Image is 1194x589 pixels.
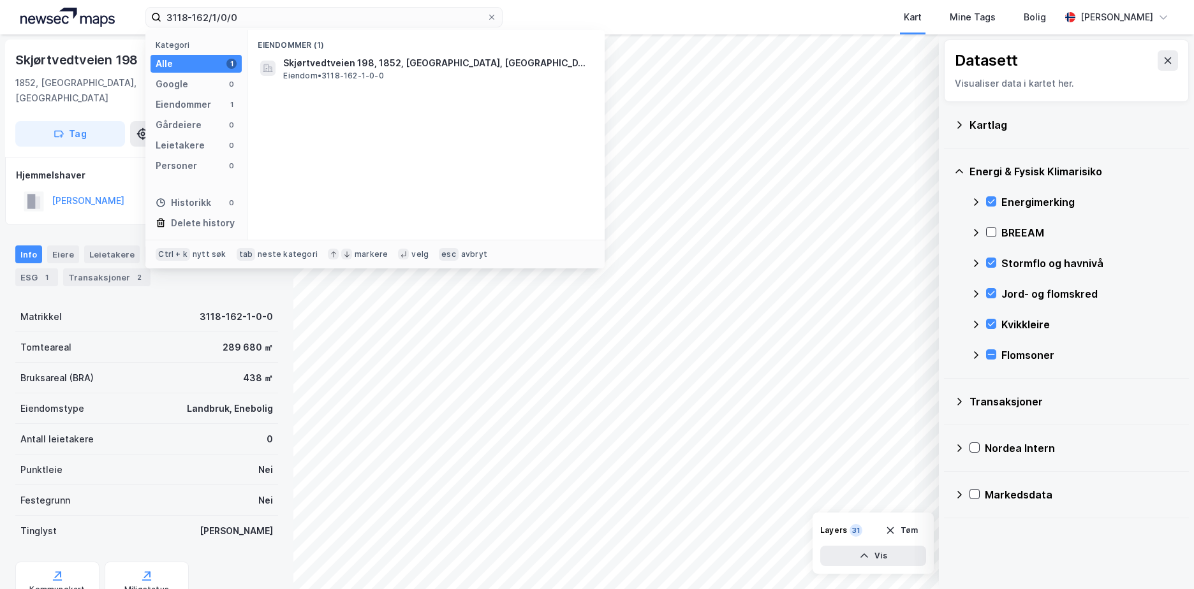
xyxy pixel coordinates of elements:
[969,164,1179,179] div: Energi & Fysisk Klimarisiko
[258,493,273,508] div: Nei
[1024,10,1046,25] div: Bolig
[985,487,1179,502] div: Markedsdata
[226,140,237,150] div: 0
[15,245,42,263] div: Info
[439,248,459,261] div: esc
[15,268,58,286] div: ESG
[156,117,202,133] div: Gårdeiere
[226,120,237,130] div: 0
[15,121,125,147] button: Tag
[247,30,605,53] div: Eiendommer (1)
[200,309,273,324] div: 3118-162-1-0-0
[969,394,1179,409] div: Transaksjoner
[1080,10,1153,25] div: [PERSON_NAME]
[226,198,237,208] div: 0
[63,268,151,286] div: Transaksjoner
[226,79,237,89] div: 0
[15,50,140,70] div: Skjørtvedtveien 198
[40,271,53,284] div: 1
[156,158,197,173] div: Personer
[156,40,242,50] div: Kategori
[156,248,190,261] div: Ctrl + k
[243,370,273,386] div: 438 ㎡
[820,546,926,566] button: Vis
[156,138,205,153] div: Leietakere
[193,249,226,259] div: nytt søk
[20,493,70,508] div: Festegrunn
[226,161,237,171] div: 0
[411,249,429,259] div: velg
[226,99,237,110] div: 1
[20,8,115,27] img: logo.a4113a55bc3d86da70a041830d287a7e.svg
[226,59,237,69] div: 1
[187,401,273,416] div: Landbruk, Enebolig
[156,195,211,210] div: Historikk
[20,462,63,477] div: Punktleie
[133,271,145,284] div: 2
[969,117,1179,133] div: Kartlag
[161,8,487,27] input: Søk på adresse, matrikkel, gårdeiere, leietakere eller personer
[156,56,173,71] div: Alle
[1001,256,1179,271] div: Stormflo og havnivå
[1001,225,1179,240] div: BREEAM
[1130,528,1194,589] iframe: Chat Widget
[145,245,193,263] div: Datasett
[156,97,211,112] div: Eiendommer
[20,401,84,416] div: Eiendomstype
[16,168,277,183] div: Hjemmelshaver
[1001,286,1179,302] div: Jord- og flomskred
[258,462,273,477] div: Nei
[20,370,94,386] div: Bruksareal (BRA)
[156,76,188,92] div: Google
[820,525,847,535] div: Layers
[985,440,1179,456] div: Nordea Intern
[850,524,862,537] div: 31
[84,245,140,263] div: Leietakere
[1001,194,1179,210] div: Energimerking
[20,523,57,539] div: Tinglyst
[20,432,94,447] div: Antall leietakere
[283,71,383,81] span: Eiendom • 3118-162-1-0-0
[258,249,318,259] div: neste kategori
[950,10,996,25] div: Mine Tags
[877,520,926,541] button: Tøm
[47,245,79,263] div: Eiere
[283,55,589,71] span: Skjørtvedtveien 198, 1852, [GEOGRAPHIC_DATA], [GEOGRAPHIC_DATA]
[20,340,71,355] div: Tomteareal
[355,249,388,259] div: markere
[237,248,256,261] div: tab
[267,432,273,447] div: 0
[955,50,1018,71] div: Datasett
[461,249,487,259] div: avbryt
[1001,317,1179,332] div: Kvikkleire
[15,75,202,106] div: 1852, [GEOGRAPHIC_DATA], [GEOGRAPHIC_DATA]
[20,309,62,324] div: Matrikkel
[904,10,922,25] div: Kart
[955,76,1178,91] div: Visualiser data i kartet her.
[200,523,273,539] div: [PERSON_NAME]
[1001,347,1179,363] div: Flomsoner
[171,215,235,231] div: Delete history
[223,340,273,355] div: 289 680 ㎡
